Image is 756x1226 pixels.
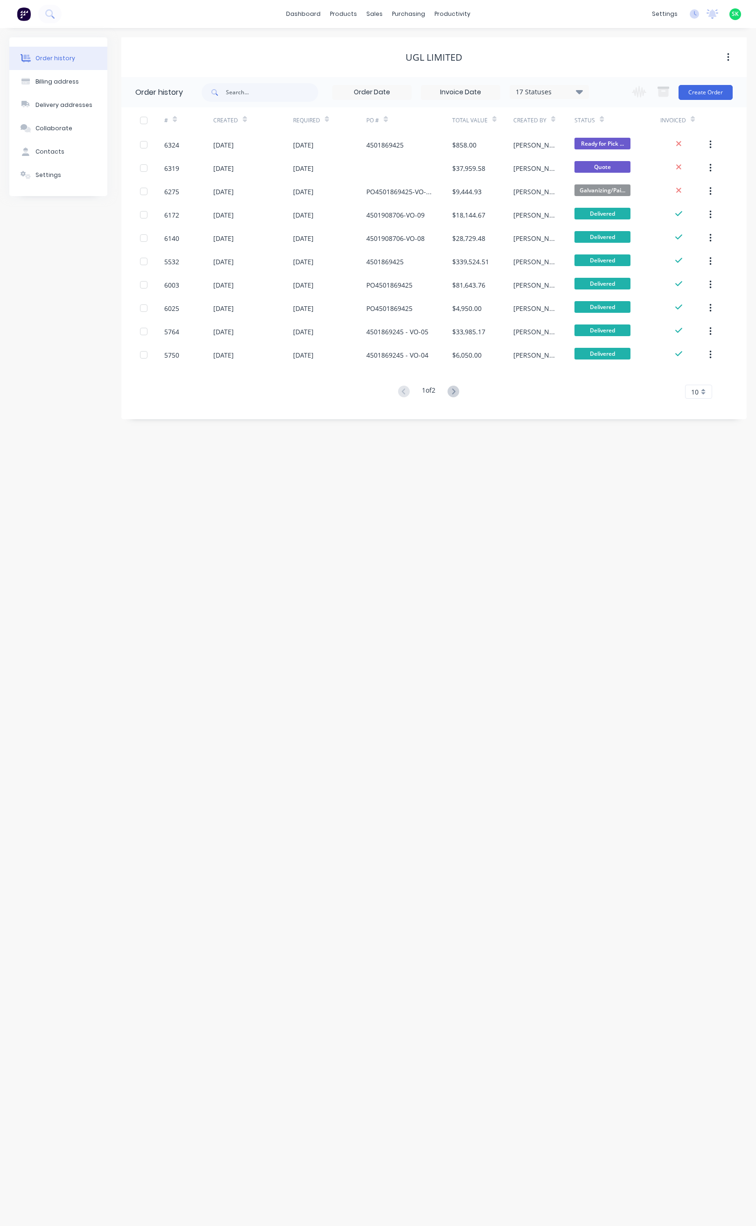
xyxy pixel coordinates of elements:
span: Delivered [574,231,630,243]
div: [PERSON_NAME] [513,303,556,313]
div: PO4501869425-VO-10 [366,187,434,197]
div: $858.00 [452,140,476,150]
div: UGL Limited [406,52,462,63]
div: 6003 [164,280,179,290]
div: $18,144.67 [452,210,485,220]
div: Collaborate [35,124,72,133]
div: [DATE] [213,210,234,220]
div: # [164,107,213,133]
div: Status [574,116,595,125]
div: [DATE] [293,140,314,150]
div: 4501908706-VO-09 [366,210,425,220]
span: 10 [691,387,699,397]
input: Search... [226,83,318,102]
div: 5764 [164,327,179,337]
div: 4501869245 - VO-04 [366,350,428,360]
div: productivity [430,7,475,21]
div: [DATE] [213,233,234,243]
div: $33,985.17 [452,327,485,337]
div: $81,643.76 [452,280,485,290]
button: Settings [9,163,107,187]
div: [DATE] [293,350,314,360]
div: Total Value [452,107,513,133]
div: $6,050.00 [452,350,482,360]
div: PO # [366,107,452,133]
div: 5532 [164,257,179,267]
div: [PERSON_NAME] [513,233,556,243]
div: 6275 [164,187,179,197]
div: [PERSON_NAME] [513,163,556,173]
div: [DATE] [293,280,314,290]
div: $28,729.48 [452,233,485,243]
div: [DATE] [293,257,314,267]
div: [DATE] [213,257,234,267]
div: 4501869425 [366,257,404,267]
div: PO4501869425 [366,280,413,290]
span: SK [732,10,739,18]
div: [PERSON_NAME] [513,280,556,290]
div: 6324 [164,140,179,150]
div: 6172 [164,210,179,220]
div: 6025 [164,303,179,313]
div: 6319 [164,163,179,173]
div: sales [362,7,387,21]
button: Order history [9,47,107,70]
span: Ready for Pick ... [574,138,630,149]
div: $4,950.00 [452,303,482,313]
span: Delivered [574,324,630,336]
span: Delivered [574,348,630,359]
button: Create Order [679,85,733,100]
input: Order Date [333,85,411,99]
span: Delivered [574,301,630,313]
div: [DATE] [213,187,234,197]
div: $339,524.51 [452,257,489,267]
div: 4501869245 - VO-05 [366,327,428,337]
div: Created [213,107,293,133]
div: Settings [35,171,61,179]
div: Created [213,116,238,125]
div: [DATE] [293,327,314,337]
div: [PERSON_NAME] [513,187,556,197]
div: settings [647,7,682,21]
div: 4501908706-VO-08 [366,233,425,243]
div: Status [574,107,660,133]
span: Delivered [574,278,630,289]
div: [DATE] [213,163,234,173]
div: [DATE] [213,280,234,290]
button: Billing address [9,70,107,93]
div: PO4501869425 [366,303,413,313]
div: Order history [35,54,75,63]
div: Created By [513,107,574,133]
div: $37,959.58 [452,163,485,173]
div: 6140 [164,233,179,243]
div: $9,444.93 [452,187,482,197]
span: Delivered [574,208,630,219]
div: [DATE] [213,327,234,337]
div: Billing address [35,78,79,86]
div: 17 Statuses [510,87,588,97]
div: [DATE] [213,140,234,150]
span: Delivered [574,254,630,266]
div: Contacts [35,148,64,156]
div: Total Value [452,116,488,125]
div: products [325,7,362,21]
button: Collaborate [9,117,107,140]
div: 1 of 2 [422,385,435,399]
div: Delivery addresses [35,101,92,109]
div: [DATE] [213,350,234,360]
div: Created By [513,116,546,125]
button: Contacts [9,140,107,163]
div: [DATE] [293,233,314,243]
div: [DATE] [293,303,314,313]
div: [DATE] [293,187,314,197]
div: 5750 [164,350,179,360]
div: Required [293,116,320,125]
a: dashboard [281,7,325,21]
div: [PERSON_NAME] [513,327,556,337]
div: # [164,116,168,125]
div: [DATE] [293,210,314,220]
div: 4501869425 [366,140,404,150]
span: Galvanizing/Pai... [574,184,630,196]
div: [PERSON_NAME] [513,257,556,267]
span: Quote [574,161,630,173]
